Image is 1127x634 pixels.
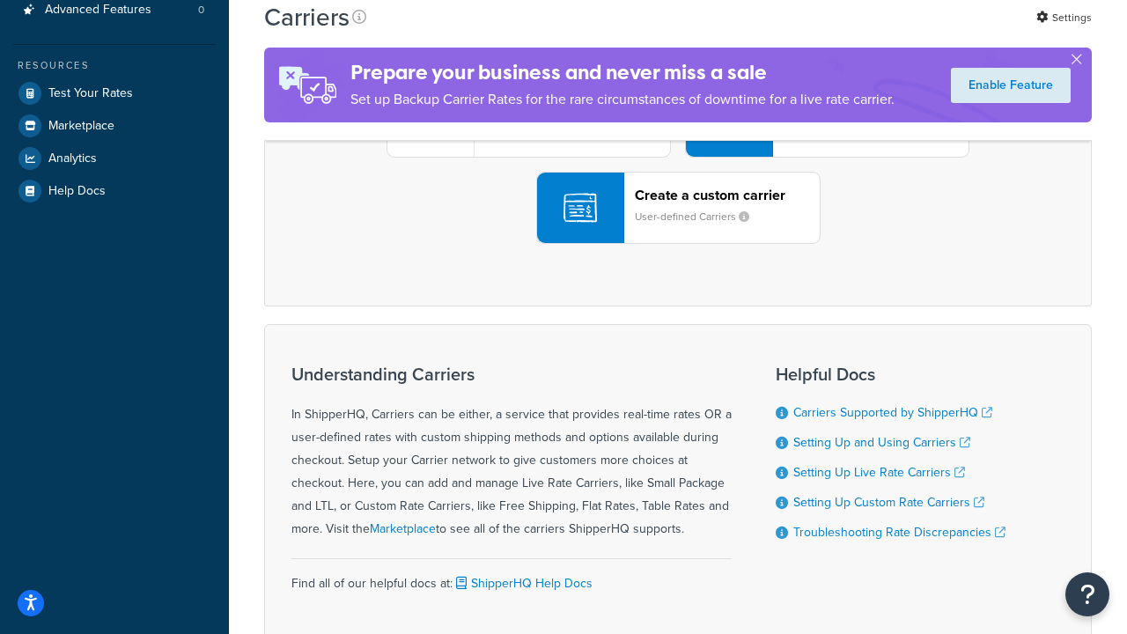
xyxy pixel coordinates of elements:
a: Setting Up Custom Rate Carriers [793,493,984,512]
div: Resources [13,58,216,73]
a: Troubleshooting Rate Discrepancies [793,523,1005,542]
a: Marketplace [13,110,216,142]
header: Create a custom carrier [635,187,820,203]
span: Analytics [48,151,97,166]
button: Create a custom carrierUser-defined Carriers [536,172,821,244]
a: Setting Up and Using Carriers [793,433,970,452]
h4: Prepare your business and never miss a sale [350,58,895,87]
a: Carriers Supported by ShipperHQ [793,403,992,422]
h3: Understanding Carriers [291,365,732,384]
a: Enable Feature [951,68,1071,103]
small: User-defined Carriers [635,209,763,225]
div: Find all of our helpful docs at: [291,558,732,595]
a: Analytics [13,143,216,174]
span: 0 [198,3,204,18]
img: icon-carrier-custom-c93b8a24.svg [563,191,597,225]
a: Help Docs [13,175,216,207]
span: Help Docs [48,184,106,199]
a: Setting Up Live Rate Carriers [793,463,965,482]
p: Set up Backup Carrier Rates for the rare circumstances of downtime for a live rate carrier. [350,87,895,112]
a: ShipperHQ Help Docs [453,574,593,593]
span: Marketplace [48,119,114,134]
div: In ShipperHQ, Carriers can be either, a service that provides real-time rates OR a user-defined r... [291,365,732,541]
a: Test Your Rates [13,77,216,109]
a: Marketplace [370,520,436,538]
a: Settings [1036,5,1092,30]
span: Advanced Features [45,3,151,18]
img: ad-rules-rateshop-fe6ec290ccb7230408bd80ed9643f0289d75e0ffd9eb532fc0e269fcd187b520.png [264,48,350,122]
span: Test Your Rates [48,86,133,101]
h3: Helpful Docs [776,365,1005,384]
button: Open Resource Center [1065,572,1109,616]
